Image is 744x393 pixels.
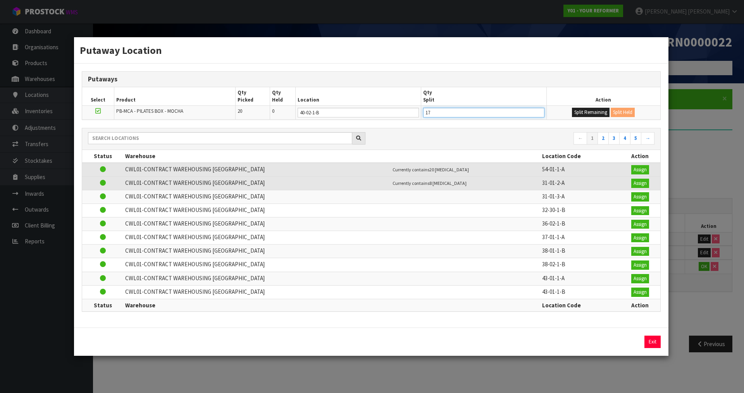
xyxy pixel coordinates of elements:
span: PB-MCA - PILATES BOX - MOCHA [116,108,183,114]
a: 1 [587,132,598,145]
button: Assign [631,247,649,256]
nav: Page navigation [377,132,654,146]
a: 2 [598,132,609,145]
th: Warehouse [123,299,391,311]
a: ← [573,132,587,145]
button: Assign [631,206,649,215]
td: 36-02-1-B [540,217,620,231]
th: Action [620,299,660,311]
td: 31-01-3-A [540,190,620,203]
th: Qty Held [270,87,296,105]
button: Assign [631,179,649,188]
td: 38-01-1-B [540,245,620,258]
button: Assign [631,274,649,283]
th: Qty Picked [236,87,270,105]
th: Status [82,299,123,311]
th: Select [82,87,114,105]
input: Search locations [88,132,352,144]
a: → [641,132,654,145]
button: Split Remaining [572,108,610,117]
th: Location [296,87,421,105]
button: Assign [631,165,649,174]
th: Location Code [540,299,620,311]
td: CWL01-CONTRACT WAREHOUSING [GEOGRAPHIC_DATA] [123,231,391,245]
button: Assign [631,192,649,202]
th: Status [82,150,123,162]
td: CWL01-CONTRACT WAREHOUSING [GEOGRAPHIC_DATA] [123,163,391,177]
td: CWL01-CONTRACT WAREHOUSING [GEOGRAPHIC_DATA] [123,258,391,272]
span: 20 [MEDICAL_DATA] [429,167,469,172]
td: 43-01-1-B [540,285,620,299]
td: CWL01-CONTRACT WAREHOUSING [GEOGRAPHIC_DATA] [123,245,391,258]
button: Exit [644,336,661,348]
td: 54-01-1-A [540,163,620,177]
td: CWL01-CONTRACT WAREHOUSING [GEOGRAPHIC_DATA] [123,190,391,203]
small: Currently contains [393,180,467,186]
td: 32-30-1-B [540,203,620,217]
span: 0 [272,108,274,114]
td: CWL01-CONTRACT WAREHOUSING [GEOGRAPHIC_DATA] [123,285,391,299]
td: CWL01-CONTRACT WAREHOUSING [GEOGRAPHIC_DATA] [123,272,391,285]
button: Split Held [611,108,635,117]
input: Qty Putaway [423,108,544,117]
th: Location Code [540,150,620,162]
h3: Putaways [88,76,654,83]
td: 37-01-1-A [540,231,620,245]
a: 4 [619,132,630,145]
span: 20 [238,108,242,114]
button: Assign [631,288,649,297]
a: 3 [608,132,620,145]
td: 43-01-1-A [540,272,620,285]
th: Action [546,87,660,105]
th: Warehouse [123,150,391,162]
h3: Putaway Location [80,43,663,57]
a: 5 [630,132,641,145]
td: CWL01-CONTRACT WAREHOUSING [GEOGRAPHIC_DATA] [123,203,391,217]
th: Product [114,87,236,105]
td: 31-01-2-A [540,176,620,190]
th: Qty Split [421,87,547,105]
small: Currently contains [393,167,469,172]
td: CWL01-CONTRACT WAREHOUSING [GEOGRAPHIC_DATA] [123,217,391,231]
button: Assign [631,233,649,243]
th: Action [620,150,660,162]
td: CWL01-CONTRACT WAREHOUSING [GEOGRAPHIC_DATA] [123,176,391,190]
td: 38-02-1-B [540,258,620,272]
button: Assign [631,260,649,270]
button: Assign [631,220,649,229]
span: 8 [MEDICAL_DATA] [429,180,467,186]
input: Location Code [298,108,419,117]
